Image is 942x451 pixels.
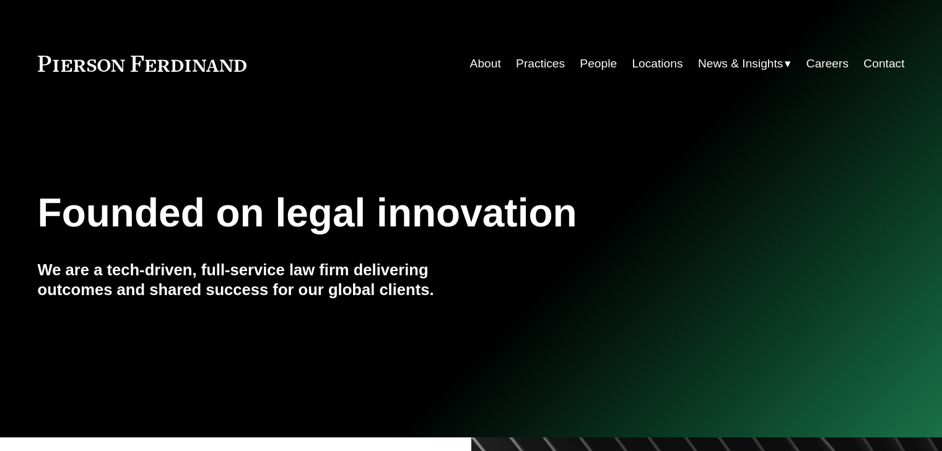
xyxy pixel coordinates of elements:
a: folder dropdown [698,52,792,75]
a: About [470,52,501,75]
a: Careers [806,52,848,75]
a: Practices [516,52,565,75]
h1: Founded on legal innovation [38,191,761,236]
span: News & Insights [698,53,783,75]
a: Contact [863,52,904,75]
h4: We are a tech-driven, full-service law firm delivering outcomes and shared success for our global... [38,260,471,300]
a: People [580,52,617,75]
a: Locations [632,52,683,75]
